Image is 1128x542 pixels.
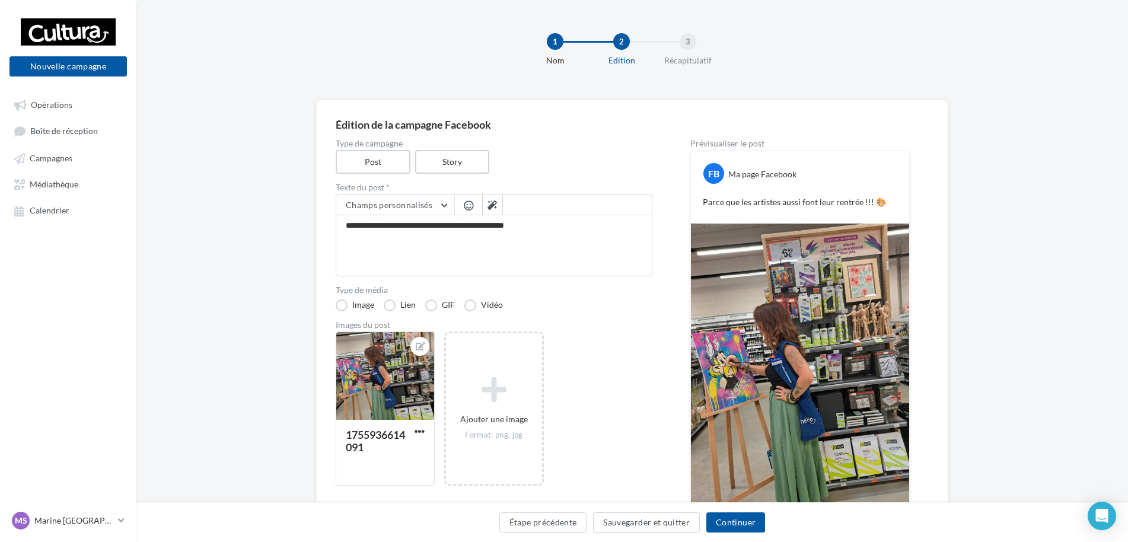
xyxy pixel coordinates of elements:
[9,509,127,532] a: MS Marine [GEOGRAPHIC_DATA]
[346,200,432,210] span: Champs personnalisés
[425,299,455,311] label: GIF
[336,286,652,294] label: Type de média
[1088,502,1116,530] div: Open Intercom Messenger
[703,196,897,208] p: Parce que les artistes aussi font leur rentrée !!! 🎨
[7,120,129,142] a: Boîte de réception
[584,55,659,66] div: Edition
[336,195,454,215] button: Champs personnalisés
[706,512,765,533] button: Continuer
[613,33,630,50] div: 2
[703,163,724,184] div: FB
[336,139,652,148] label: Type de campagne
[31,100,72,110] span: Opérations
[346,428,405,454] div: 1755936614091
[30,126,98,136] span: Boîte de réception
[9,56,127,76] button: Nouvelle campagne
[593,512,700,533] button: Sauvegarder et quitter
[499,512,587,533] button: Étape précédente
[384,299,416,311] label: Lien
[7,94,129,115] a: Opérations
[336,321,652,329] div: Images du post
[30,206,69,216] span: Calendrier
[336,150,410,174] label: Post
[336,119,929,130] div: Édition de la campagne Facebook
[34,515,113,527] p: Marine [GEOGRAPHIC_DATA]
[7,147,129,168] a: Campagnes
[336,299,374,311] label: Image
[7,173,129,195] a: Médiathèque
[415,150,490,174] label: Story
[7,199,129,221] a: Calendrier
[690,139,910,148] div: Prévisualiser le post
[30,179,78,189] span: Médiathèque
[336,183,652,192] label: Texte du post *
[728,168,796,180] div: Ma page Facebook
[517,55,593,66] div: Nom
[30,153,72,163] span: Campagnes
[650,55,726,66] div: Récapitulatif
[680,33,696,50] div: 3
[464,299,503,311] label: Vidéo
[15,515,27,527] span: MS
[547,33,563,50] div: 1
